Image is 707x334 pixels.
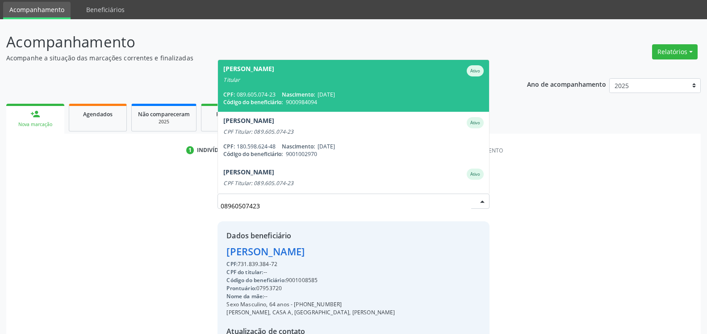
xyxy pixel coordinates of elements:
[470,120,480,126] small: Ativo
[216,110,244,118] span: Resolvidos
[6,53,493,63] p: Acompanhe a situação das marcações correntes e finalizadas
[30,109,40,119] div: person_add
[221,197,471,215] input: Busque por nome, código ou CPF
[138,118,190,125] div: 2025
[470,171,480,177] small: Ativo
[286,98,317,106] span: 9000984094
[470,68,480,74] small: Ativo
[80,2,131,17] a: Beneficiários
[223,128,483,135] div: CPF Titular: 089.605.074-23
[226,292,395,300] div: --
[223,91,235,98] span: CPF:
[186,146,194,154] div: 1
[226,284,256,292] span: Prontuário:
[226,276,285,284] span: Código do beneficiário:
[223,150,283,158] span: Código do beneficiário:
[223,91,483,98] div: 089.605.074-23
[13,121,58,128] div: Nova marcação
[286,150,317,158] span: 9001002970
[282,91,315,98] span: Nascimento:
[226,244,395,259] div: [PERSON_NAME]
[226,292,264,300] span: Nome da mãe:
[282,143,315,150] span: Nascimento:
[83,110,113,118] span: Agendados
[226,230,395,241] div: Dados beneficiário
[226,284,395,292] div: 07953720
[226,268,263,276] span: CPF do titular:
[223,98,283,106] span: Código do beneficiário:
[223,143,235,150] span: CPF:
[223,180,483,187] div: CPF Titular: 089.605.074-23
[138,110,190,118] span: Não compareceram
[318,143,335,150] span: [DATE]
[6,31,493,53] p: Acompanhamento
[197,146,227,154] div: Indivíduo
[226,309,395,317] div: [PERSON_NAME], CASA A, [GEOGRAPHIC_DATA], [PERSON_NAME]
[223,65,274,76] div: [PERSON_NAME]
[226,268,395,276] div: --
[318,91,335,98] span: [DATE]
[226,260,238,268] span: CPF:
[226,276,395,284] div: 9001008585
[223,117,274,128] div: [PERSON_NAME]
[226,260,395,268] div: 731.839.384-72
[527,78,606,89] p: Ano de acompanhamento
[3,2,71,19] a: Acompanhamento
[652,44,698,59] button: Relatórios
[223,76,483,84] div: Titular
[208,118,252,125] div: 2025
[223,169,274,180] div: [PERSON_NAME]
[223,143,483,150] div: 180.598.624-48
[226,300,395,309] div: Sexo Masculino, 64 anos - [PHONE_NUMBER]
